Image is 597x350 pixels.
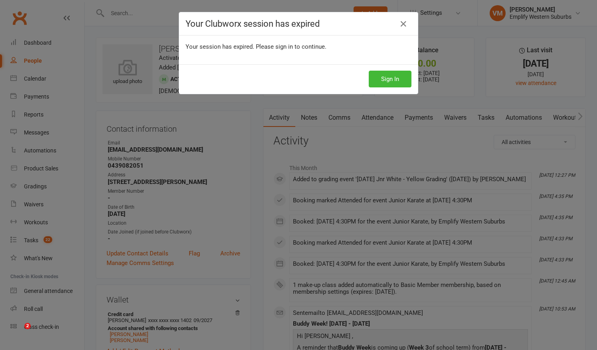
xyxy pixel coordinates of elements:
button: Sign In [369,71,411,87]
a: Close [397,18,410,30]
h4: Your Clubworx session has expired [186,19,411,29]
span: Your session has expired. Please sign in to continue. [186,43,326,50]
span: 2 [24,323,31,329]
iframe: Intercom live chat [8,323,27,342]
